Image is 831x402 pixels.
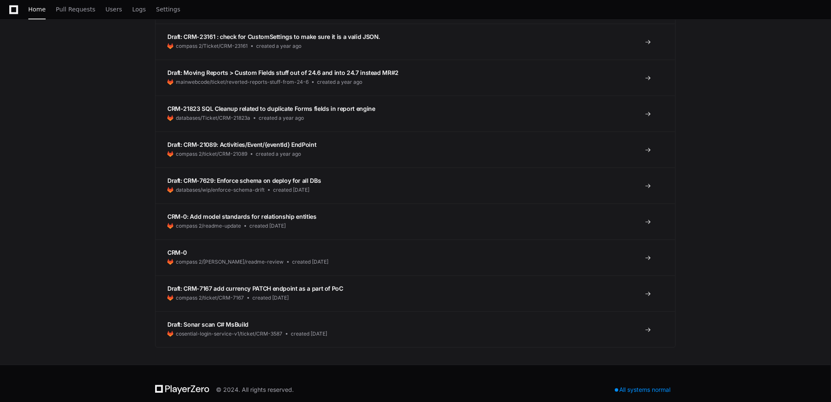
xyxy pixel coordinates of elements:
span: created [DATE] [252,295,289,301]
span: Logs [132,7,146,12]
span: Draft: CRM-23161 : check for CustomSettings to make sure it is a valid JSON. [167,33,380,40]
span: compass 2/[PERSON_NAME]/readme-review [176,259,284,265]
a: CRM-21823 SQL Cleanup related to duplicate Forms fields in report enginedatabases/Ticket/CRM-2182... [156,96,675,132]
span: created a year ago [256,43,301,50]
a: Draft: CRM-7167 add currency PATCH endpoint as a part of PoCcompass 2/ticket/CRM-7167created [DATE] [156,275,675,311]
a: Draft: CRM-7629: Enforce schema on deploy for all DBsdatabases/wip/enforce-schema-driftcreated [D... [156,168,675,204]
span: databases/Ticket/CRM-21823a [176,115,250,121]
a: Draft: CRM-21089: Activities/Event/{eventId} EndPointcompass 2/ticket/CRM-21089created a year ago [156,132,675,168]
span: Users [106,7,122,12]
span: Pull Requests [56,7,95,12]
span: created [DATE] [292,259,328,265]
span: databases/wip/enforce-schema-drift [176,187,265,193]
span: compass 2/Ticket/CRM-23161 [176,43,248,50]
span: CRM-0: Add model standards for relationship entities [167,213,317,220]
span: created a year ago [259,115,304,121]
span: compass 2/ticket/CRM-7167 [176,295,244,301]
span: compass 2/ticket/CRM-21089 [176,151,247,157]
a: Draft: CRM-23161 : check for CustomSettings to make sure it is a valid JSON.compass 2/Ticket/CRM-... [156,24,675,60]
span: Settings [156,7,180,12]
span: created [DATE] [249,223,286,229]
span: created a year ago [256,151,301,157]
span: Draft: Sonar scan C# MsBuild [167,321,249,328]
span: compass 2/readme-update [176,223,241,229]
a: CRM-0compass 2/[PERSON_NAME]/readme-reviewcreated [DATE] [156,240,675,275]
a: CRM-0: Add model standards for relationship entitiescompass 2/readme-updatecreated [DATE] [156,204,675,240]
span: Draft: CRM-7167 add currency PATCH endpoint as a part of PoC [167,285,343,292]
div: All systems normal [610,384,676,396]
span: created [DATE] [291,330,327,337]
span: CRM-21823 SQL Cleanup related to duplicate Forms fields in report engine [167,105,375,112]
span: Draft: CRM-7629: Enforce schema on deploy for all DBs [167,177,321,184]
a: Draft: Moving Reports > Custom Fields stuff out of 24.6 and into 24.7 instead MR#2mainwebcode/tic... [156,60,675,96]
span: cosential-login-service-v1/ticket/CRM-3587 [176,330,282,337]
div: © 2024. All rights reserved. [216,385,294,394]
span: mainwebcode/ticket/reverted-reports-stuff-from-24-6 [176,79,309,85]
span: Home [28,7,46,12]
span: Draft: Moving Reports > Custom Fields stuff out of 24.6 and into 24.7 instead MR#2 [167,69,399,76]
span: created a year ago [317,79,362,85]
span: created [DATE] [273,187,309,193]
span: Draft: CRM-21089: Activities/Event/{eventId} EndPoint [167,141,316,148]
a: Draft: Sonar scan C# MsBuildcosential-login-service-v1/ticket/CRM-3587created [DATE] [156,311,675,347]
span: CRM-0 [167,249,187,256]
